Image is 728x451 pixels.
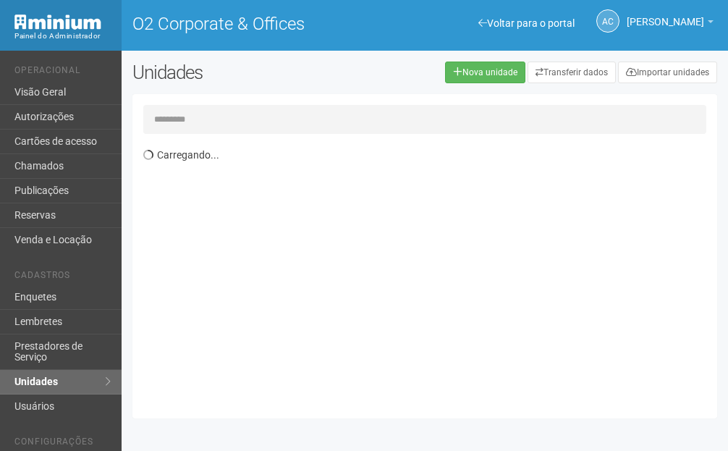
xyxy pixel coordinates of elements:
[618,62,717,83] a: Importar unidades
[596,9,619,33] a: AC
[445,62,525,83] a: Nova unidade
[627,2,704,28] span: Ana Carla de Carvalho Silva
[132,62,363,83] h2: Unidades
[14,30,111,43] div: Painel do Administrador
[132,14,414,33] h1: O2 Corporate & Offices
[478,17,575,29] a: Voltar para o portal
[143,141,717,408] div: Carregando...
[14,65,111,80] li: Operacional
[627,18,714,30] a: [PERSON_NAME]
[14,270,111,285] li: Cadastros
[14,14,101,30] img: Minium
[528,62,616,83] a: Transferir dados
